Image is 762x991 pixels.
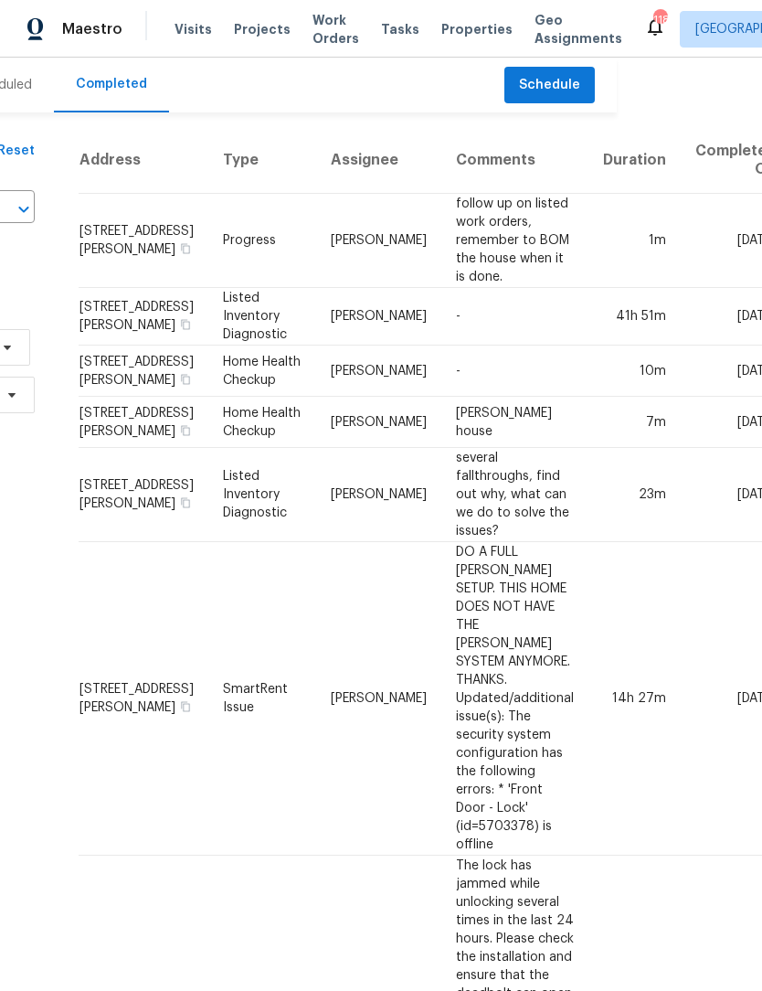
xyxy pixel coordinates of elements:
[441,397,588,448] td: [PERSON_NAME] house
[441,448,588,542] td: several fallthroughs, find out why, what can we do to solve the issues?
[588,397,681,448] td: 7m
[588,448,681,542] td: 23m
[208,542,316,856] td: SmartRent Issue
[208,127,316,194] th: Type
[175,20,212,38] span: Visits
[316,127,441,194] th: Assignee
[11,197,37,222] button: Open
[62,20,122,38] span: Maestro
[316,397,441,448] td: [PERSON_NAME]
[208,288,316,346] td: Listed Inventory Diagnostic
[177,371,194,388] button: Copy Address
[381,23,419,36] span: Tasks
[534,11,622,48] span: Geo Assignments
[588,346,681,397] td: 10m
[208,194,316,288] td: Progress
[79,127,208,194] th: Address
[234,20,291,38] span: Projects
[316,542,441,856] td: [PERSON_NAME]
[79,448,208,542] td: [STREET_ADDRESS][PERSON_NAME]
[316,288,441,346] td: [PERSON_NAME]
[316,194,441,288] td: [PERSON_NAME]
[588,194,681,288] td: 1m
[208,397,316,448] td: Home Health Checkup
[519,74,580,97] span: Schedule
[504,67,595,104] button: Schedule
[76,75,147,93] div: Completed
[588,127,681,194] th: Duration
[441,288,588,346] td: -
[177,495,194,511] button: Copy Address
[653,11,666,29] div: 118
[79,542,208,856] td: [STREET_ADDRESS][PERSON_NAME]
[79,397,208,448] td: [STREET_ADDRESS][PERSON_NAME]
[208,448,316,542] td: Listed Inventory Diagnostic
[441,542,588,856] td: DO A FULL [PERSON_NAME] SETUP. THIS HOME DOES NOT HAVE THE [PERSON_NAME] SYSTEM ANYMORE. THANKS. ...
[588,288,681,346] td: 41h 51m
[441,194,588,288] td: follow up on listed work orders, remember to BOM the house when it is done.
[177,316,194,333] button: Copy Address
[441,127,588,194] th: Comments
[79,288,208,346] td: [STREET_ADDRESS][PERSON_NAME]
[441,346,588,397] td: -
[177,240,194,257] button: Copy Address
[177,698,194,715] button: Copy Address
[79,346,208,397] td: [STREET_ADDRESS][PERSON_NAME]
[79,194,208,288] td: [STREET_ADDRESS][PERSON_NAME]
[312,11,359,48] span: Work Orders
[316,448,441,542] td: [PERSON_NAME]
[316,346,441,397] td: [PERSON_NAME]
[441,20,513,38] span: Properties
[177,422,194,439] button: Copy Address
[588,542,681,856] td: 14h 27m
[208,346,316,397] td: Home Health Checkup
